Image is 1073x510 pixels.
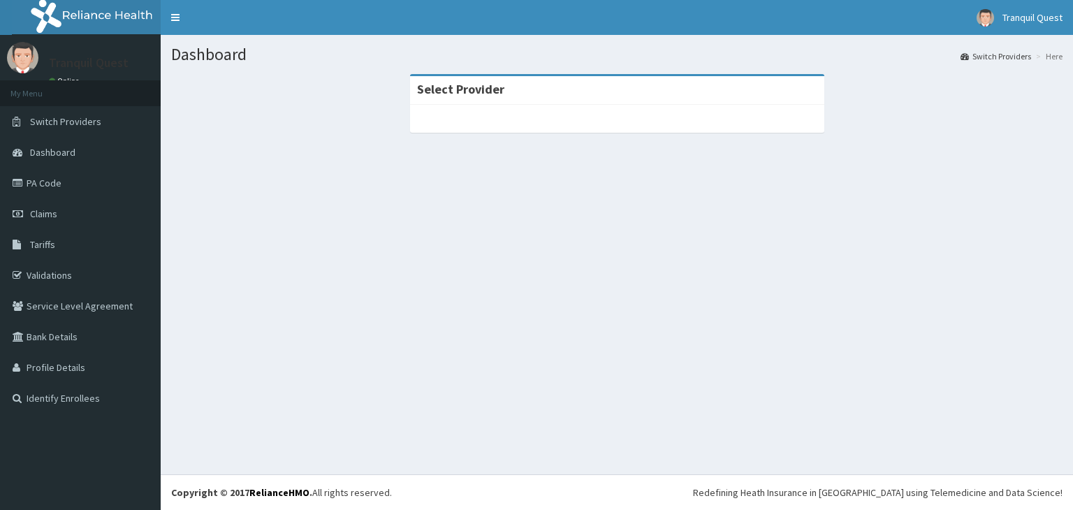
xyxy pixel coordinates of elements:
a: RelianceHMO [249,486,309,499]
img: User Image [7,42,38,73]
span: Dashboard [30,146,75,159]
div: Redefining Heath Insurance in [GEOGRAPHIC_DATA] using Telemedicine and Data Science! [693,486,1063,500]
img: User Image [977,9,994,27]
span: Switch Providers [30,115,101,128]
a: Online [49,76,82,86]
span: Claims [30,207,57,220]
strong: Copyright © 2017 . [171,486,312,499]
span: Tariffs [30,238,55,251]
span: Tranquil Quest [1002,11,1063,24]
a: Switch Providers [961,50,1031,62]
footer: All rights reserved. [161,474,1073,510]
h1: Dashboard [171,45,1063,64]
strong: Select Provider [417,81,504,97]
li: Here [1032,50,1063,62]
p: Tranquil Quest [49,57,129,69]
